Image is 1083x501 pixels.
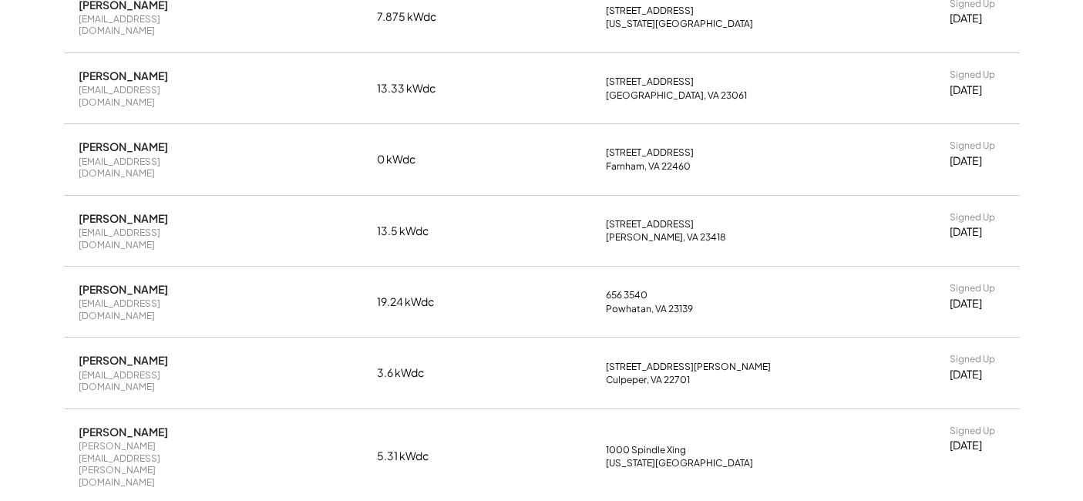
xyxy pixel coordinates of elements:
[606,89,747,102] div: [GEOGRAPHIC_DATA], VA 23061
[950,367,982,382] div: [DATE]
[606,18,753,30] div: [US_STATE][GEOGRAPHIC_DATA]
[606,374,690,386] div: Culpeper, VA 22701
[606,444,686,456] div: 1000 Spindle Xing
[606,361,771,373] div: [STREET_ADDRESS][PERSON_NAME]
[606,231,726,244] div: [PERSON_NAME], VA 23418
[377,365,454,381] div: 3.6 kWdc
[377,224,454,239] div: 13.5 kWdc
[606,289,647,301] div: 656 3540
[79,425,169,439] div: [PERSON_NAME]
[950,82,982,98] div: [DATE]
[606,457,753,469] div: [US_STATE][GEOGRAPHIC_DATA]
[79,84,226,108] div: [EMAIL_ADDRESS][DOMAIN_NAME]
[950,211,995,224] div: Signed Up
[79,440,226,488] div: [PERSON_NAME][EMAIL_ADDRESS][PERSON_NAME][DOMAIN_NAME]
[377,152,454,167] div: 0 kWdc
[950,438,982,453] div: [DATE]
[606,160,691,173] div: Farnham, VA 22460
[79,69,169,82] div: [PERSON_NAME]
[606,5,694,17] div: [STREET_ADDRESS]
[377,81,454,96] div: 13.33 kWdc
[606,146,694,159] div: [STREET_ADDRESS]
[79,211,169,225] div: [PERSON_NAME]
[79,298,226,321] div: [EMAIL_ADDRESS][DOMAIN_NAME]
[79,156,226,180] div: [EMAIL_ADDRESS][DOMAIN_NAME]
[950,69,995,81] div: Signed Up
[79,353,169,367] div: [PERSON_NAME]
[950,353,995,365] div: Signed Up
[79,227,226,250] div: [EMAIL_ADDRESS][DOMAIN_NAME]
[377,294,454,310] div: 19.24 kWdc
[950,140,995,152] div: Signed Up
[606,76,694,88] div: [STREET_ADDRESS]
[950,425,995,437] div: Signed Up
[950,153,982,169] div: [DATE]
[79,369,226,393] div: [EMAIL_ADDRESS][DOMAIN_NAME]
[377,449,454,464] div: 5.31 kWdc
[606,218,694,230] div: [STREET_ADDRESS]
[79,13,226,37] div: [EMAIL_ADDRESS][DOMAIN_NAME]
[950,282,995,294] div: Signed Up
[79,282,169,296] div: [PERSON_NAME]
[950,11,982,26] div: [DATE]
[79,140,169,153] div: [PERSON_NAME]
[950,224,982,240] div: [DATE]
[950,296,982,311] div: [DATE]
[377,9,454,25] div: 7.875 kWdc
[606,303,693,315] div: Powhatan, VA 23139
